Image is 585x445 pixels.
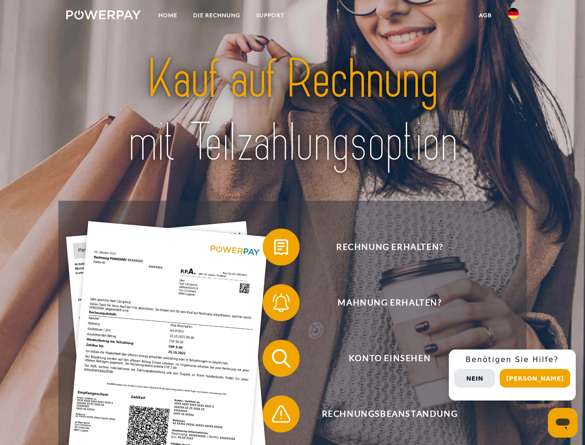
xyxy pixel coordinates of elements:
a: DIE RECHNUNG [185,7,248,24]
button: Rechnung erhalten? [263,229,503,266]
button: Rechnungsbeanstandung [263,395,503,432]
div: Schnellhilfe [449,350,576,400]
img: qb_bell.svg [270,291,293,314]
span: Mahnung erhalten? [276,284,503,321]
img: qb_search.svg [270,347,293,370]
img: title-powerpay_de.svg [88,44,497,178]
button: Konto einsehen [263,340,503,377]
h3: Benötigen Sie Hilfe? [454,355,570,364]
iframe: Schaltfläche zum Öffnen des Messaging-Fensters [548,408,578,438]
span: Rechnung erhalten? [276,229,503,266]
a: Home [151,7,185,24]
button: [PERSON_NAME] [500,369,570,388]
a: SUPPORT [248,7,292,24]
button: Nein [454,369,495,388]
img: qb_bill.svg [270,235,293,259]
span: Rechnungsbeanstandung [276,395,503,432]
img: de [508,8,519,19]
a: agb [471,7,500,24]
button: Mahnung erhalten? [263,284,503,321]
img: qb_warning.svg [270,402,293,426]
span: Konto einsehen [276,340,503,377]
img: logo-powerpay-white.svg [66,10,141,19]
